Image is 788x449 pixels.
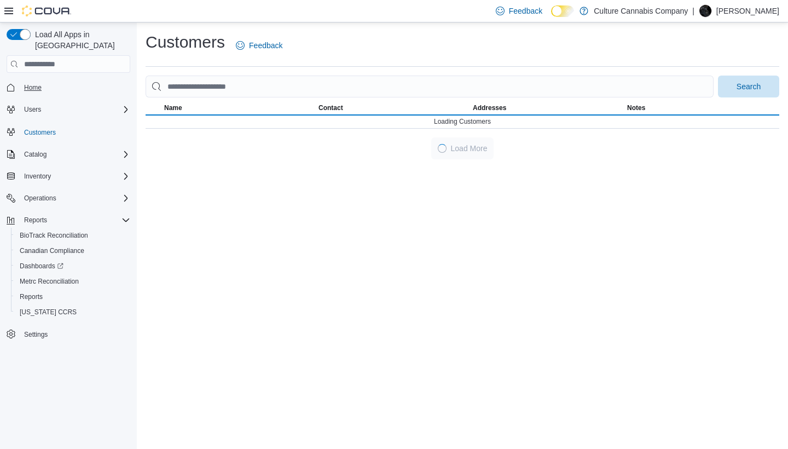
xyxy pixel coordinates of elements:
[11,228,135,243] button: BioTrack Reconciliation
[20,103,130,116] span: Users
[20,292,43,301] span: Reports
[2,102,135,117] button: Users
[15,290,47,303] a: Reports
[627,103,645,112] span: Notes
[20,148,51,161] button: Catalog
[2,124,135,140] button: Customers
[716,4,779,18] p: [PERSON_NAME]
[24,194,56,203] span: Operations
[20,277,79,286] span: Metrc Reconciliation
[24,330,48,339] span: Settings
[2,326,135,342] button: Settings
[146,31,225,53] h1: Customers
[20,327,130,341] span: Settings
[20,192,130,205] span: Operations
[20,125,130,139] span: Customers
[20,103,45,116] button: Users
[15,275,130,288] span: Metrc Reconciliation
[15,229,92,242] a: BioTrack Reconciliation
[20,328,52,341] a: Settings
[24,105,41,114] span: Users
[11,274,135,289] button: Metrc Reconciliation
[699,4,712,18] div: Matt Coley
[24,150,47,159] span: Catalog
[20,231,88,240] span: BioTrack Reconciliation
[231,34,287,56] a: Feedback
[2,79,135,95] button: Home
[473,103,506,112] span: Addresses
[20,192,61,205] button: Operations
[24,216,47,225] span: Reports
[20,214,51,227] button: Reports
[24,172,51,181] span: Inventory
[737,81,761,92] span: Search
[20,80,130,94] span: Home
[24,128,56,137] span: Customers
[20,148,130,161] span: Catalog
[15,306,81,319] a: [US_STATE] CCRS
[15,260,68,273] a: Dashboards
[431,137,494,159] button: LoadingLoad More
[11,243,135,258] button: Canadian Compliance
[15,306,130,319] span: Washington CCRS
[15,275,83,288] a: Metrc Reconciliation
[2,212,135,228] button: Reports
[551,5,574,17] input: Dark Mode
[318,103,343,112] span: Contact
[7,75,130,371] nav: Complex example
[20,308,77,316] span: [US_STATE] CCRS
[551,17,552,18] span: Dark Mode
[15,260,130,273] span: Dashboards
[434,117,491,126] span: Loading Customers
[594,4,688,18] p: Culture Cannabis Company
[15,244,89,257] a: Canadian Compliance
[164,103,182,112] span: Name
[15,244,130,257] span: Canadian Compliance
[451,143,488,154] span: Load More
[20,170,130,183] span: Inventory
[20,214,130,227] span: Reports
[15,290,130,303] span: Reports
[20,126,60,139] a: Customers
[22,5,71,16] img: Cova
[509,5,542,16] span: Feedback
[438,144,447,153] span: Loading
[249,40,282,51] span: Feedback
[11,258,135,274] a: Dashboards
[20,81,46,94] a: Home
[692,4,694,18] p: |
[2,147,135,162] button: Catalog
[20,170,55,183] button: Inventory
[11,304,135,320] button: [US_STATE] CCRS
[2,169,135,184] button: Inventory
[24,83,42,92] span: Home
[2,191,135,206] button: Operations
[15,229,130,242] span: BioTrack Reconciliation
[11,289,135,304] button: Reports
[20,262,63,270] span: Dashboards
[718,76,779,97] button: Search
[20,246,84,255] span: Canadian Compliance
[31,29,130,51] span: Load All Apps in [GEOGRAPHIC_DATA]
